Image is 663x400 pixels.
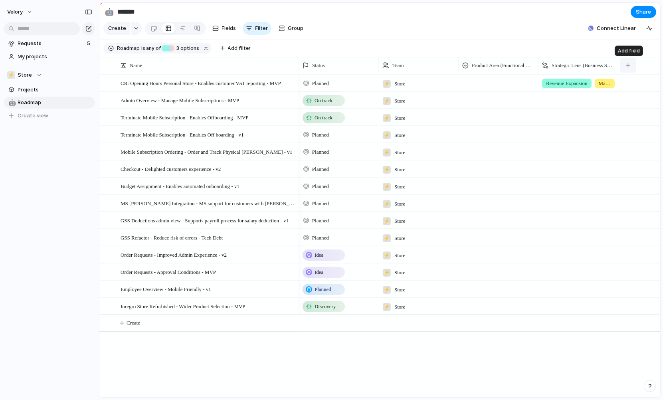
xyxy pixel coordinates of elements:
div: Add field [615,46,643,56]
span: Discovery [315,303,336,311]
button: Filter [243,22,271,35]
span: Group [288,24,304,32]
div: ⚡ [383,234,391,242]
span: Planned [312,182,329,190]
span: Planned [312,148,329,156]
span: Mobile Subscription Ordering - Order and Track Physical [PERSON_NAME] - v1 [121,147,292,156]
span: Create view [18,112,49,120]
span: Planned [312,217,329,225]
button: Group [275,22,308,35]
a: 🤖Roadmap [4,97,95,109]
span: Planned [312,79,329,87]
span: Idea [315,251,323,259]
div: ⚡ [383,251,391,259]
button: 🤖 [7,99,15,107]
button: isany of [140,44,162,53]
span: options [174,45,200,52]
span: Store [394,166,405,174]
button: Create [103,22,130,35]
div: ⚡ [383,269,391,277]
span: Store [394,149,405,156]
span: Planned [312,234,329,242]
span: Store [394,286,405,294]
div: ⚡ [383,80,391,88]
a: Projects [4,84,95,96]
span: Admin Overview - Manage Mobile Subscriptions - MVP [121,95,239,105]
button: ⚡Store [4,69,95,81]
a: Requests5 [4,38,95,50]
span: GSS Refactor - Reduce risk of errors - Tech Debt [121,233,223,242]
button: 🤖 [103,6,116,18]
button: velory [4,6,37,18]
span: Order Requests - Approval Conditions - MVP [121,267,216,276]
span: My projects [18,53,92,61]
span: Store [394,269,405,277]
span: Planned [312,165,329,173]
span: Product Area (Functional Where) [472,61,534,69]
div: ⚡ [383,200,391,208]
span: On track [315,114,332,122]
div: ⚡ [383,149,391,156]
span: Share [636,8,651,16]
span: Projects [18,86,92,94]
button: Connect Linear [585,22,639,34]
div: ⚡ [383,286,391,294]
button: Add filter [216,43,256,54]
span: Store [394,131,405,139]
div: 🤖 [105,6,114,17]
span: Checkout - Delighted customers experience - v2 [121,164,221,173]
span: is [141,45,145,52]
span: Store [394,200,405,208]
div: 🤖 [8,98,14,107]
span: Name [130,61,142,69]
span: Planned [312,131,329,139]
span: Fields [222,24,236,32]
div: ⚡ [383,131,391,139]
div: ⚡ [383,114,391,122]
div: ⚡ [383,97,391,105]
span: 5 [87,40,92,48]
div: ⚡ [383,183,391,191]
span: Connect Linear [597,24,636,32]
span: Roadmap [18,99,92,107]
span: Store [394,183,405,191]
button: Share [631,6,656,18]
div: ⚡ [383,166,391,174]
span: Requests [18,40,85,48]
span: Inregro Store Refurbished - Wider Product Selection - MVP [121,301,245,311]
span: 3 [174,45,181,51]
span: Budget Assignment - Enables automated onboarding - v1 [121,181,239,190]
span: Store [394,303,405,311]
span: Terminate Mobile Subscription - Enables Off boarding - v1 [121,130,244,139]
span: Filter [255,24,268,32]
div: ⚡ [7,71,15,79]
span: Create [108,24,126,32]
span: Revenue Expansion [546,79,588,87]
span: Store [394,114,405,122]
span: Status [312,61,325,69]
span: Store [394,97,405,105]
span: Store [18,71,32,79]
span: Store [394,234,405,242]
button: Fields [209,22,239,35]
span: Roadmap [117,45,140,52]
span: Employee Overview - Mobile Friendly - v1 [121,284,211,293]
button: 3 options [162,44,201,53]
a: My projects [4,51,95,63]
span: Add filter [228,45,251,52]
span: On track [315,97,332,105]
span: MS [PERSON_NAME] Integration - MS support for customers with [PERSON_NAME] - MVP [121,198,296,208]
span: Store [394,217,405,225]
span: Order Requests - Improved Admin Experience - v2 [121,250,227,259]
span: Store [394,80,405,88]
span: any of [145,45,161,52]
span: Team [392,61,404,69]
span: Strategic Lens (Business So-What) [552,61,614,69]
div: ⚡ [383,217,391,225]
div: ⚡ [383,303,391,311]
button: Create view [4,110,95,122]
span: Market Differentiation [599,79,611,87]
span: Terminate Mobile Subscription - Enables Offboarding - MVP [121,113,249,122]
span: Planned [312,200,329,208]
